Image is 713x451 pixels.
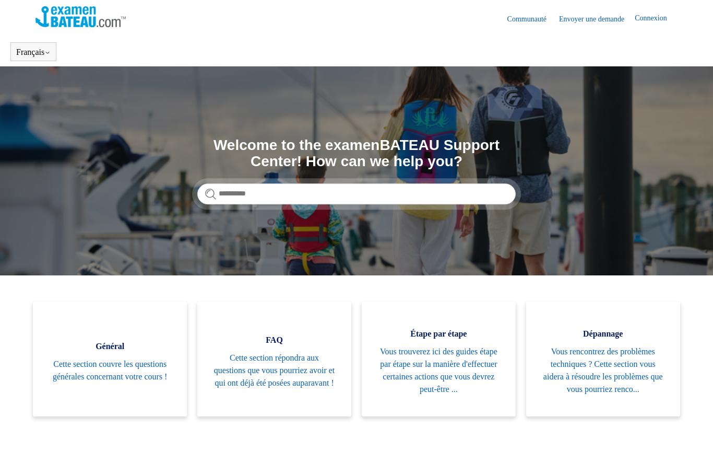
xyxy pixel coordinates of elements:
[526,302,680,417] a: Dépannage Vous rencontrez des problèmes techniques ? Cette section vous aidera à résoudre les pro...
[213,334,336,346] span: FAQ
[16,48,51,57] button: Français
[197,183,516,204] input: Rechercher
[542,345,664,396] span: Vous rencontrez des problèmes techniques ? Cette section vous aidera à résoudre les problèmes que...
[362,302,516,417] a: Étape par étape Vous trouverez ici des guides étape par étape sur la manière d'effectuer certaine...
[49,340,171,353] span: Général
[559,14,635,25] a: Envoyer une demande
[678,416,705,443] div: Live chat
[507,14,557,25] a: Communauté
[542,328,664,340] span: Dépannage
[33,302,187,417] a: Général Cette section couvre les questions générales concernant votre cours !
[377,328,500,340] span: Étape par étape
[197,137,516,170] h1: Welcome to the examenBATEAU Support Center! How can we help you?
[35,6,126,27] img: Page d’accueil du Centre d’aide Examen Bateau
[213,352,336,389] span: Cette section répondra aux questions que vous pourriez avoir et qui ont déjà été posées auparavant !
[377,345,500,396] span: Vous trouverez ici des guides étape par étape sur la manière d'effectuer certaines actions que vo...
[197,302,351,417] a: FAQ Cette section répondra aux questions que vous pourriez avoir et qui ont déjà été posées aupar...
[635,13,677,25] a: Connexion
[49,358,171,383] span: Cette section couvre les questions générales concernant votre cours !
